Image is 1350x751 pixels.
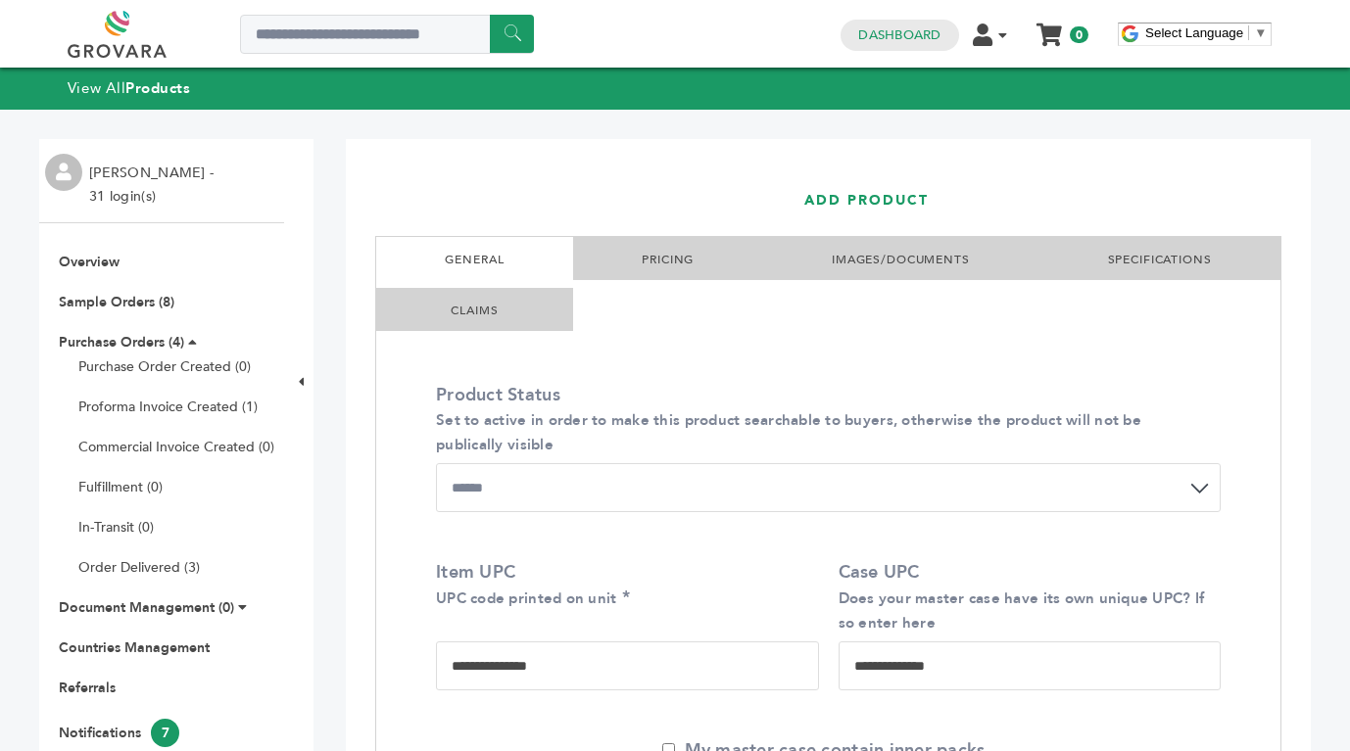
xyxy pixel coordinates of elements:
[436,560,808,609] label: Item UPC
[804,164,1258,236] h1: ADD PRODUCT
[445,252,504,267] a: GENERAL
[59,333,184,352] a: Purchase Orders (4)
[1145,25,1243,40] span: Select Language
[1038,18,1061,38] a: My Cart
[436,383,1211,457] label: Product Status
[78,438,274,456] a: Commercial Invoice Created (0)
[59,724,179,742] a: Notifications7
[125,78,190,98] strong: Products
[1248,25,1249,40] span: ​
[78,398,258,416] a: Proforma Invoice Created (1)
[436,410,1141,454] small: Set to active in order to make this product searchable to buyers, otherwise the product will not ...
[45,154,82,191] img: profile.png
[858,26,940,44] a: Dashboard
[1070,26,1088,43] span: 0
[78,518,154,537] a: In-Transit (0)
[59,293,174,311] a: Sample Orders (8)
[89,162,218,209] li: [PERSON_NAME] - 31 login(s)
[151,719,179,747] span: 7
[59,253,120,271] a: Overview
[1254,25,1267,40] span: ▼
[240,15,534,54] input: Search a product or brand...
[832,252,970,267] a: IMAGES/DOCUMENTS
[436,588,616,608] small: UPC code printed on unit
[78,478,163,496] a: Fulfillment (0)
[59,638,210,657] a: Countries Management
[78,558,200,577] a: Order Delivered (3)
[68,78,191,98] a: View AllProducts
[78,357,251,376] a: Purchase Order Created (0)
[642,252,694,267] a: PRICING
[59,679,116,697] a: Referrals
[839,588,1205,633] small: Does your master case have its own unique UPC? If so enter here
[1108,252,1212,267] a: SPECIFICATIONS
[1145,25,1267,40] a: Select Language​
[839,560,1211,634] label: Case UPC
[451,303,498,318] a: CLAIMS
[59,598,234,617] a: Document Management (0)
